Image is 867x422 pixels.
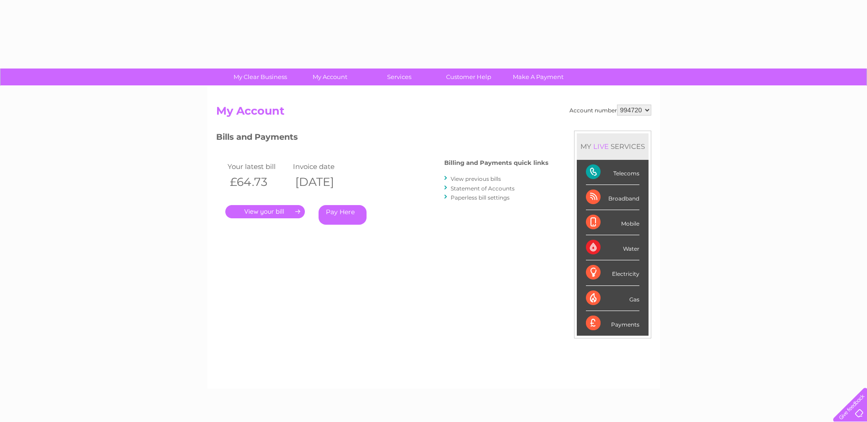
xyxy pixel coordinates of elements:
[225,160,291,173] td: Your latest bill
[591,142,611,151] div: LIVE
[225,173,291,191] th: £64.73
[431,69,506,85] a: Customer Help
[291,173,356,191] th: [DATE]
[586,160,639,185] div: Telecoms
[225,205,305,218] a: .
[586,311,639,336] div: Payments
[444,159,548,166] h4: Billing and Payments quick links
[500,69,576,85] a: Make A Payment
[451,194,510,201] a: Paperless bill settings
[362,69,437,85] a: Services
[451,185,515,192] a: Statement of Accounts
[586,210,639,235] div: Mobile
[586,235,639,260] div: Water
[216,131,548,147] h3: Bills and Payments
[586,260,639,285] div: Electricity
[569,105,651,116] div: Account number
[291,160,356,173] td: Invoice date
[451,175,501,182] a: View previous bills
[586,185,639,210] div: Broadband
[586,286,639,311] div: Gas
[292,69,367,85] a: My Account
[223,69,298,85] a: My Clear Business
[577,133,649,159] div: MY SERVICES
[216,105,651,122] h2: My Account
[319,205,367,225] a: Pay Here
